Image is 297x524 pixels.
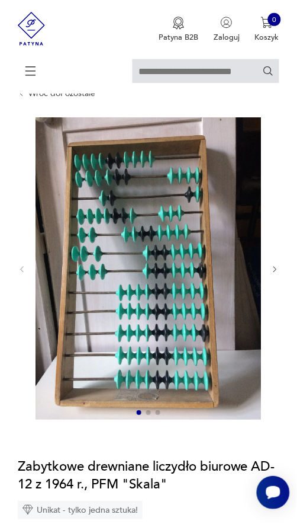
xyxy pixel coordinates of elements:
p: Patyna B2B [159,32,199,43]
img: Ikona koszyka [261,17,273,28]
iframe: Smartsupp widget button [257,477,290,510]
img: Ikona medalu [173,17,185,30]
div: Unikat - tylko jedna sztuka! [18,501,143,520]
a: Wróć doPozostałe [29,89,96,98]
div: 0 [268,13,281,26]
button: Zaloguj [214,17,240,43]
button: Szukaj [263,65,274,76]
p: Zaloguj [214,32,240,43]
p: Koszyk [255,32,279,43]
img: Zdjęcie produktu Zabytkowe drewniane liczydło biurowe AD-12 z 1964 r., PFM "Skala" [35,117,262,420]
a: Ikona medaluPatyna B2B [159,17,199,43]
button: Patyna B2B [159,17,199,43]
button: 0Koszyk [255,17,279,43]
img: Ikonka użytkownika [221,17,233,28]
h1: Zabytkowe drewniane liczydło biurowe AD-12 z 1964 r., PFM "Skala" [18,458,279,494]
img: Ikona diamentu [22,505,33,516]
